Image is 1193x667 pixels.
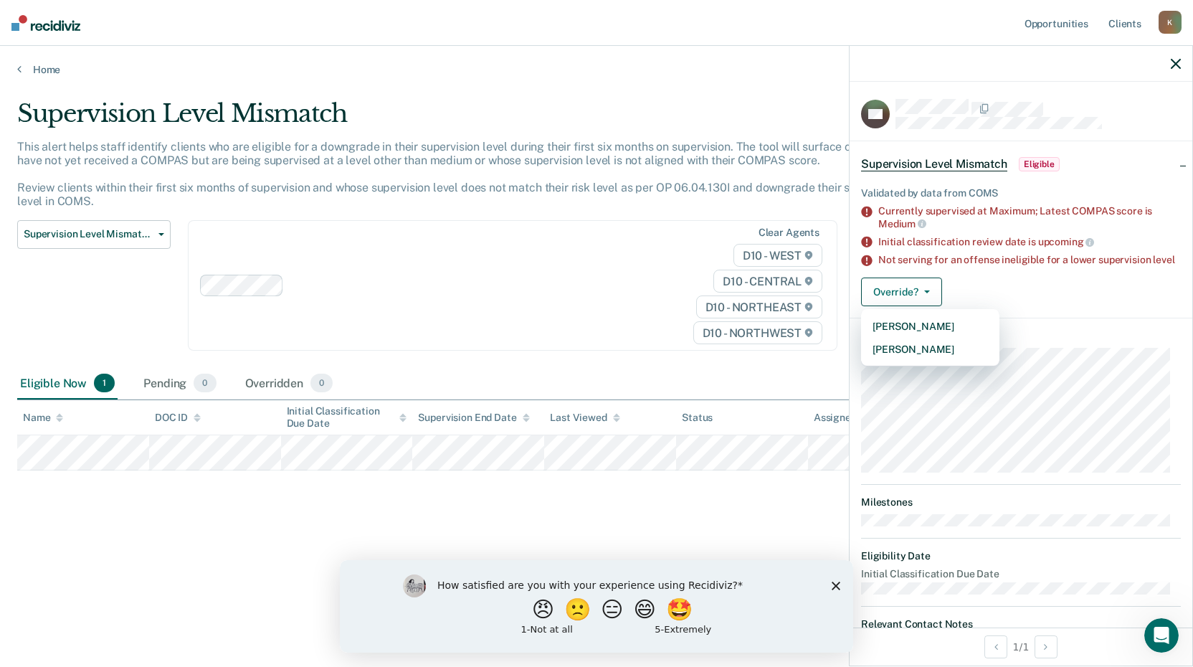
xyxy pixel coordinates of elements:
button: [PERSON_NAME] [861,315,999,338]
span: Supervision Level Mismatch [861,157,1007,171]
div: Initial classification review date is [878,235,1181,248]
div: 1 / 1 [850,628,1192,666]
div: Supervision End Date [418,412,529,424]
span: 1 [94,374,115,392]
div: Eligible Now [17,368,118,399]
div: Pending [141,368,219,399]
img: Recidiviz [11,15,80,31]
span: D10 - NORTHEAST [696,295,822,318]
span: upcoming [1038,236,1095,247]
span: level [1153,254,1174,265]
dt: Milestones [861,496,1181,508]
span: D10 - WEST [733,244,822,267]
div: Status [682,412,713,424]
div: Assigned to [814,412,881,424]
div: Validated by data from COMS [861,187,1181,199]
div: Last Viewed [550,412,619,424]
span: D10 - NORTHWEST [693,321,822,344]
button: [PERSON_NAME] [861,338,999,361]
span: Eligible [1019,157,1060,171]
iframe: Intercom live chat [1144,618,1179,653]
span: Supervision Level Mismatch [24,228,153,240]
iframe: Survey by Kim from Recidiviz [340,560,853,653]
div: Supervision Level Mismatch [17,99,912,140]
dt: Initial Classification Due Date [861,568,1181,580]
div: Not serving for an offense ineligible for a lower supervision [878,254,1181,266]
div: DOC ID [155,412,201,424]
span: 0 [310,374,333,392]
div: K [1159,11,1182,34]
p: This alert helps staff identify clients who are eligible for a downgrade in their supervision lev... [17,140,903,209]
div: Supervision Level MismatchEligible [850,141,1192,187]
span: Medium [878,218,926,230]
dt: Supervision [861,330,1181,342]
div: Currently supervised at Maximum; Latest COMPAS score is [878,205,1181,230]
button: Override? [861,278,942,306]
div: Name [23,412,63,424]
div: Clear agents [759,227,819,239]
button: Previous Opportunity [984,635,1007,658]
dt: Eligibility Date [861,550,1181,562]
span: D10 - CENTRAL [713,270,822,293]
div: Overridden [242,368,336,399]
dt: Relevant Contact Notes [861,618,1181,630]
button: Next Opportunity [1035,635,1057,658]
a: Home [17,63,1176,76]
span: 0 [194,374,216,392]
div: Initial Classification Due Date [287,405,407,430]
